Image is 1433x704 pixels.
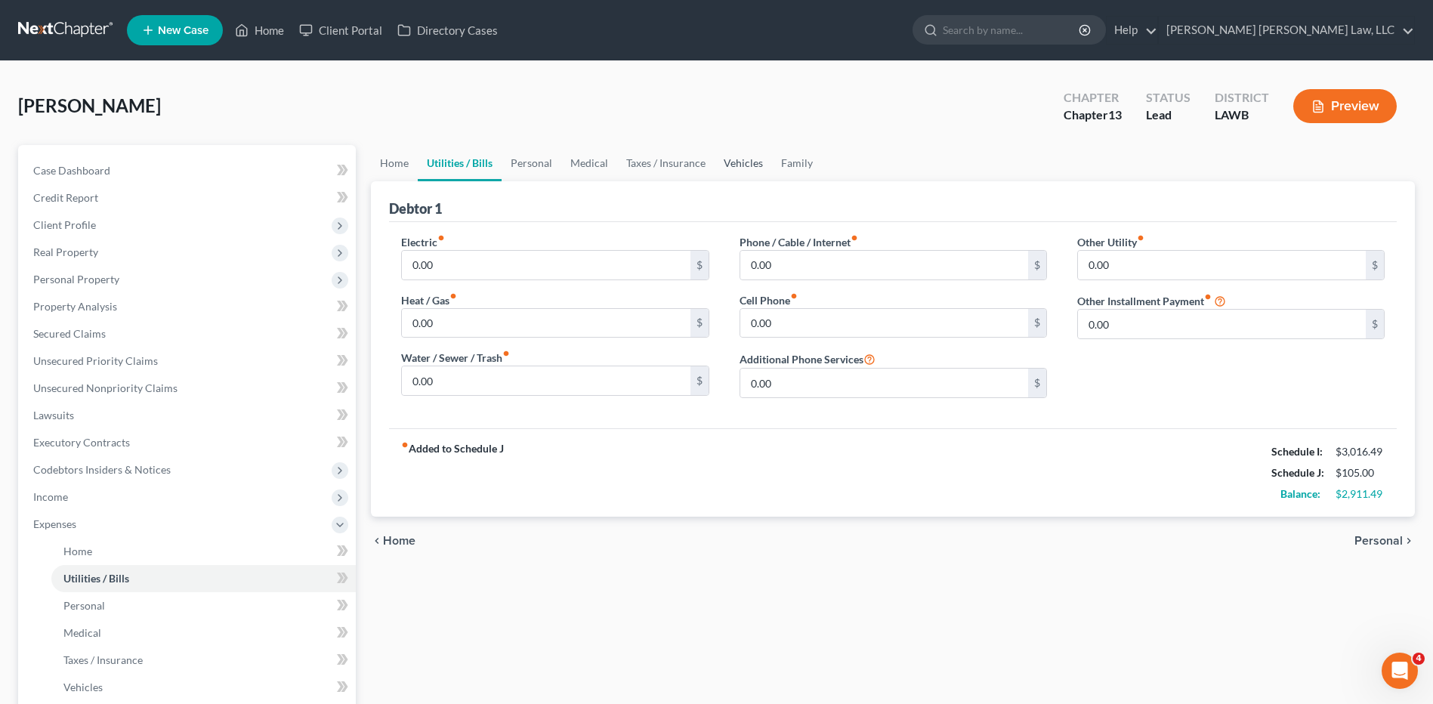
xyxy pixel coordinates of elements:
[402,366,690,395] input: --
[390,17,505,44] a: Directory Cases
[33,191,98,204] span: Credit Report
[33,300,117,313] span: Property Analysis
[1366,251,1384,279] div: $
[437,234,445,242] i: fiber_manual_record
[1366,310,1384,338] div: $
[389,199,442,218] div: Debtor 1
[401,441,504,505] strong: Added to Schedule J
[943,16,1081,44] input: Search by name...
[402,309,690,338] input: --
[1413,653,1425,665] span: 4
[740,309,1028,338] input: --
[158,25,208,36] span: New Case
[33,490,68,503] span: Income
[63,681,103,693] span: Vehicles
[33,463,171,476] span: Codebtors Insiders & Notices
[740,369,1028,397] input: --
[51,619,356,647] a: Medical
[33,381,178,394] span: Unsecured Nonpriority Claims
[21,429,356,456] a: Executory Contracts
[1028,369,1046,397] div: $
[21,375,356,402] a: Unsecured Nonpriority Claims
[1336,486,1385,502] div: $2,911.49
[401,292,457,308] label: Heat / Gas
[1064,89,1122,107] div: Chapter
[1280,487,1320,500] strong: Balance:
[51,647,356,674] a: Taxes / Insurance
[21,320,356,347] a: Secured Claims
[740,234,858,250] label: Phone / Cable / Internet
[1271,466,1324,479] strong: Schedule J:
[772,145,822,181] a: Family
[51,565,356,592] a: Utilities / Bills
[63,626,101,639] span: Medical
[449,292,457,300] i: fiber_manual_record
[1215,107,1269,124] div: LAWB
[1108,107,1122,122] span: 13
[1078,251,1366,279] input: --
[1382,653,1418,689] iframe: Intercom live chat
[1028,251,1046,279] div: $
[1204,293,1212,301] i: fiber_manual_record
[1403,535,1415,547] i: chevron_right
[715,145,772,181] a: Vehicles
[63,599,105,612] span: Personal
[371,145,418,181] a: Home
[851,234,858,242] i: fiber_manual_record
[33,517,76,530] span: Expenses
[690,309,709,338] div: $
[502,350,510,357] i: fiber_manual_record
[402,251,690,279] input: --
[33,327,106,340] span: Secured Claims
[1271,445,1323,458] strong: Schedule I:
[1064,107,1122,124] div: Chapter
[1354,535,1403,547] span: Personal
[21,157,356,184] a: Case Dashboard
[1159,17,1414,44] a: [PERSON_NAME] [PERSON_NAME] Law, LLC
[1336,444,1385,459] div: $3,016.49
[33,436,130,449] span: Executory Contracts
[690,366,709,395] div: $
[1336,465,1385,480] div: $105.00
[33,245,98,258] span: Real Property
[418,145,502,181] a: Utilities / Bills
[740,292,798,308] label: Cell Phone
[21,293,356,320] a: Property Analysis
[502,145,561,181] a: Personal
[33,218,96,231] span: Client Profile
[292,17,390,44] a: Client Portal
[1077,293,1212,309] label: Other Installment Payment
[561,145,617,181] a: Medical
[740,251,1028,279] input: --
[1107,17,1157,44] a: Help
[790,292,798,300] i: fiber_manual_record
[690,251,709,279] div: $
[1077,234,1144,250] label: Other Utility
[63,545,92,557] span: Home
[1293,89,1397,123] button: Preview
[33,164,110,177] span: Case Dashboard
[33,354,158,367] span: Unsecured Priority Claims
[18,94,161,116] span: [PERSON_NAME]
[401,441,409,449] i: fiber_manual_record
[33,273,119,286] span: Personal Property
[1028,309,1046,338] div: $
[227,17,292,44] a: Home
[401,234,445,250] label: Electric
[21,347,356,375] a: Unsecured Priority Claims
[1137,234,1144,242] i: fiber_manual_record
[51,592,356,619] a: Personal
[21,402,356,429] a: Lawsuits
[371,535,415,547] button: chevron_left Home
[1354,535,1415,547] button: Personal chevron_right
[383,535,415,547] span: Home
[1078,310,1366,338] input: --
[63,572,129,585] span: Utilities / Bills
[51,674,356,701] a: Vehicles
[617,145,715,181] a: Taxes / Insurance
[63,653,143,666] span: Taxes / Insurance
[1146,89,1191,107] div: Status
[401,350,510,366] label: Water / Sewer / Trash
[51,538,356,565] a: Home
[371,535,383,547] i: chevron_left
